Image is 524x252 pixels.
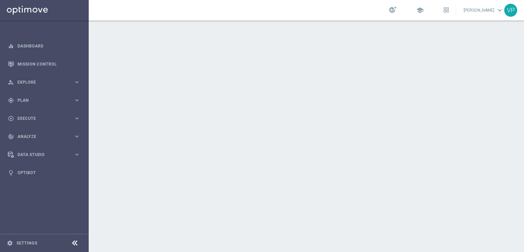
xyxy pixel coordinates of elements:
i: keyboard_arrow_right [74,151,80,158]
a: Settings [16,241,37,245]
a: Dashboard [17,37,80,55]
div: Analyze [8,134,74,140]
span: school [416,6,424,14]
button: lightbulb Optibot [8,170,81,176]
div: Explore [8,79,74,85]
i: settings [7,240,13,246]
span: Analyze [17,135,74,139]
button: track_changes Analyze keyboard_arrow_right [8,134,81,139]
span: Plan [17,98,74,102]
span: keyboard_arrow_down [496,6,504,14]
button: gps_fixed Plan keyboard_arrow_right [8,98,81,103]
button: play_circle_outline Execute keyboard_arrow_right [8,116,81,121]
button: equalizer Dashboard [8,43,81,49]
i: equalizer [8,43,14,49]
div: Dashboard [8,37,80,55]
i: keyboard_arrow_right [74,97,80,103]
div: Data Studio [8,152,74,158]
div: Plan [8,97,74,103]
div: Optibot [8,164,80,182]
div: Mission Control [8,55,80,73]
span: Data Studio [17,153,74,157]
a: Mission Control [17,55,80,73]
i: keyboard_arrow_right [74,115,80,122]
i: play_circle_outline [8,115,14,122]
button: Mission Control [8,61,81,67]
i: person_search [8,79,14,85]
i: keyboard_arrow_right [74,79,80,85]
a: Optibot [17,164,80,182]
i: gps_fixed [8,97,14,103]
i: track_changes [8,134,14,140]
i: lightbulb [8,170,14,176]
button: Data Studio keyboard_arrow_right [8,152,81,157]
span: Execute [17,116,74,121]
span: Explore [17,80,74,84]
button: person_search Explore keyboard_arrow_right [8,80,81,85]
div: VP [504,4,517,17]
i: keyboard_arrow_right [74,133,80,140]
div: Execute [8,115,74,122]
a: [PERSON_NAME]keyboard_arrow_down [463,5,504,15]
